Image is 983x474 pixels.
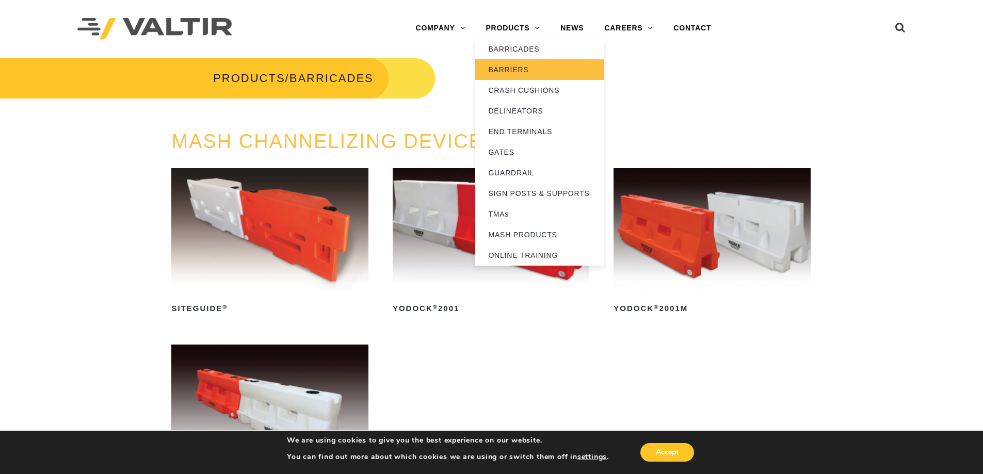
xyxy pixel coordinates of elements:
[475,162,604,183] a: GUARDRAIL
[171,168,368,317] a: SiteGuide®
[614,300,810,317] h2: Yodock 2001M
[213,72,285,85] a: PRODUCTS
[171,130,497,152] a: MASH CHANNELIZING DEVICES
[405,18,475,39] a: COMPANY
[222,304,228,310] sup: ®
[393,168,589,317] a: Yodock®2001
[171,300,368,317] h2: SiteGuide
[475,18,550,39] a: PRODUCTS
[663,18,721,39] a: CONTACT
[614,168,810,317] a: Yodock®2001M
[654,304,659,310] sup: ®
[287,452,609,462] p: You can find out more about which cookies we are using or switch them off in .
[475,204,604,224] a: TMAs
[77,18,232,39] img: Valtir
[640,443,694,462] button: Accept
[475,121,604,142] a: END TERMINALS
[475,245,604,266] a: ONLINE TRAINING
[594,18,663,39] a: CAREERS
[433,304,438,310] sup: ®
[475,39,604,59] a: BARRICADES
[475,224,604,245] a: MASH PRODUCTS
[393,168,589,291] img: Yodock 2001 Water Filled Barrier and Barricade
[475,101,604,121] a: DELINEATORS
[289,72,374,85] span: BARRICADES
[475,80,604,101] a: CRASH CUSHIONS
[550,18,594,39] a: NEWS
[475,183,604,204] a: SIGN POSTS & SUPPORTS
[475,142,604,162] a: GATES
[287,436,609,445] p: We are using cookies to give you the best experience on our website.
[577,452,607,462] button: settings
[475,59,604,80] a: BARRIERS
[393,300,589,317] h2: Yodock 2001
